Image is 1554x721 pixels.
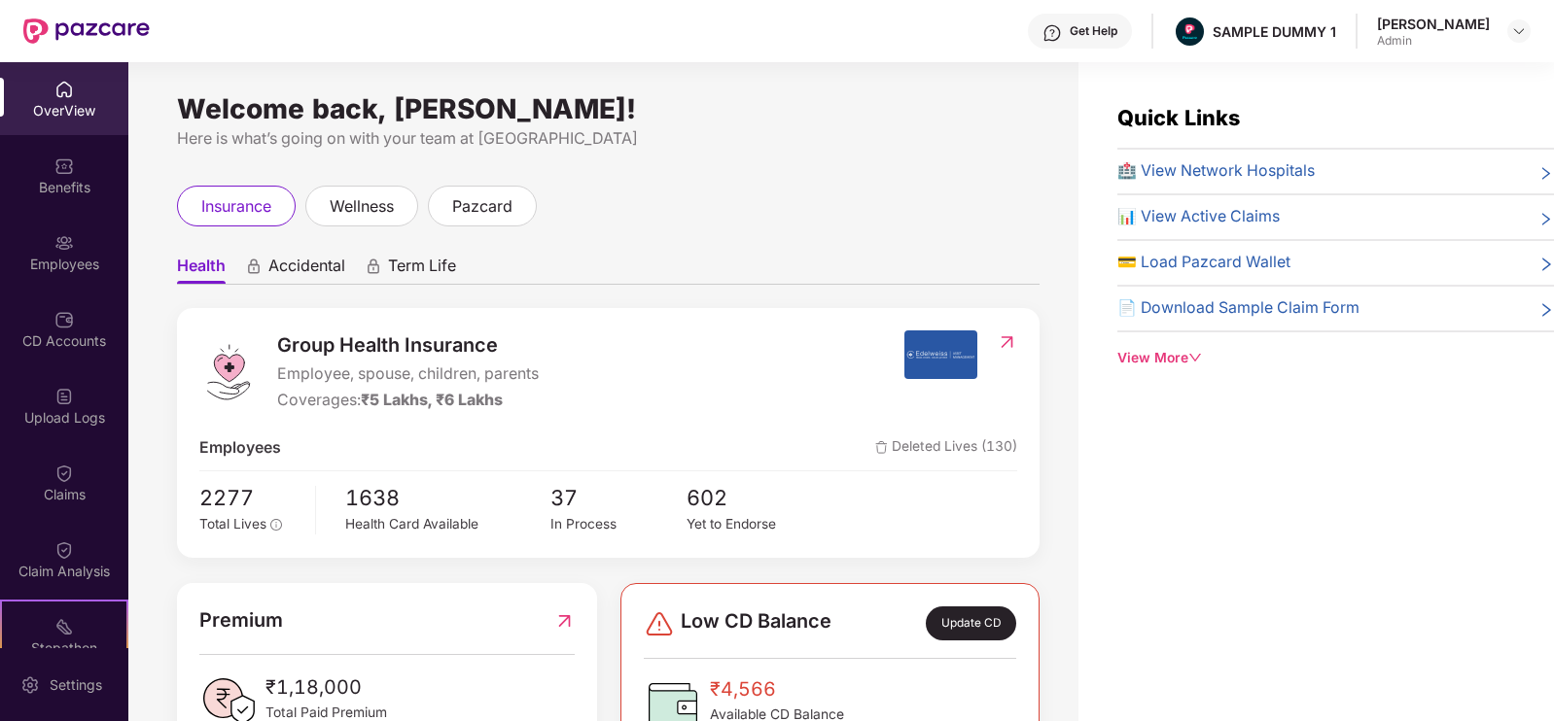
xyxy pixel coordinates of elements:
img: RedirectIcon [997,332,1017,352]
span: pazcard [452,194,512,219]
img: svg+xml;base64,PHN2ZyBpZD0iRHJvcGRvd24tMzJ4MzIiIHhtbG5zPSJodHRwOi8vd3d3LnczLm9yZy8yMDAwL3N2ZyIgd2... [1511,23,1527,39]
span: 602 [687,481,823,514]
span: 2277 [199,481,301,514]
img: svg+xml;base64,PHN2ZyBpZD0iVXBsb2FkX0xvZ3MiIGRhdGEtbmFtZT0iVXBsb2FkIExvZ3MiIHhtbG5zPSJodHRwOi8vd3... [54,387,74,406]
img: svg+xml;base64,PHN2ZyBpZD0iSG9tZSIgeG1sbnM9Imh0dHA6Ly93d3cudzMub3JnLzIwMDAvc3ZnIiB3aWR0aD0iMjAiIG... [54,80,74,99]
div: Welcome back, [PERSON_NAME]! [177,101,1040,117]
span: 1638 [345,481,549,514]
span: Deleted Lives (130) [875,436,1017,461]
div: View More [1117,348,1554,369]
div: Update CD [926,606,1016,639]
span: 💳 Load Pazcard Wallet [1117,251,1290,275]
img: svg+xml;base64,PHN2ZyBpZD0iRW1wbG95ZWVzIiB4bWxucz0iaHR0cDovL3d3dy53My5vcmcvMjAwMC9zdmciIHdpZHRoPS... [54,233,74,253]
img: logo [199,343,258,401]
span: ₹5 Lakhs, ₹6 Lakhs [361,391,503,409]
div: Get Help [1070,23,1117,39]
img: svg+xml;base64,PHN2ZyBpZD0iQmVuZWZpdHMiIHhtbG5zPSJodHRwOi8vd3d3LnczLm9yZy8yMDAwL3N2ZyIgd2lkdGg9Ij... [54,156,74,176]
img: Pazcare_Alternative_logo-01-01.png [1176,17,1204,46]
span: right [1538,300,1554,321]
span: wellness [330,194,394,219]
img: deleteIcon [875,441,888,454]
img: svg+xml;base64,PHN2ZyBpZD0iQ0RfQWNjb3VudHMiIGRhdGEtbmFtZT0iQ0QgQWNjb3VudHMiIHhtbG5zPSJodHRwOi8vd3... [54,310,74,329]
div: Health Card Available [345,514,549,535]
img: svg+xml;base64,PHN2ZyB4bWxucz0iaHR0cDovL3d3dy53My5vcmcvMjAwMC9zdmciIHdpZHRoPSIyMSIgaGVpZ2h0PSIyMC... [54,617,74,636]
img: RedirectIcon [554,605,575,635]
div: SAMPLE DUMMY 1 [1213,22,1336,41]
img: svg+xml;base64,PHN2ZyBpZD0iSGVscC0zMngzMiIgeG1sbnM9Imh0dHA6Ly93d3cudzMub3JnLzIwMDAvc3ZnIiB3aWR0aD... [1042,23,1062,43]
span: 📊 View Active Claims [1117,205,1280,229]
span: Premium [199,605,283,635]
div: Here is what’s going on with your team at [GEOGRAPHIC_DATA] [177,126,1040,151]
span: Health [177,256,226,284]
span: Employees [199,436,281,461]
img: insurerIcon [904,330,977,379]
div: Settings [44,675,108,695]
span: ₹4,566 [710,674,844,704]
span: Low CD Balance [681,606,831,639]
div: Stepathon [2,638,126,658]
span: Accidental [268,256,345,284]
span: right [1538,255,1554,275]
span: down [1188,351,1202,364]
span: Employee, spouse, children, parents [277,362,539,387]
img: svg+xml;base64,PHN2ZyBpZD0iQ2xhaW0iIHhtbG5zPSJodHRwOi8vd3d3LnczLm9yZy8yMDAwL3N2ZyIgd2lkdGg9IjIwIi... [54,540,74,560]
span: insurance [201,194,271,219]
img: svg+xml;base64,PHN2ZyBpZD0iRGFuZ2VyLTMyeDMyIiB4bWxucz0iaHR0cDovL3d3dy53My5vcmcvMjAwMC9zdmciIHdpZH... [644,608,675,639]
img: svg+xml;base64,PHN2ZyBpZD0iU2V0dGluZy0yMHgyMCIgeG1sbnM9Imh0dHA6Ly93d3cudzMub3JnLzIwMDAvc3ZnIiB3aW... [20,675,40,695]
span: ₹1,18,000 [265,672,387,703]
img: svg+xml;base64,PHN2ZyBpZD0iQ2xhaW0iIHhtbG5zPSJodHRwOi8vd3d3LnczLm9yZy8yMDAwL3N2ZyIgd2lkdGg9IjIwIi... [54,463,74,483]
div: animation [365,257,382,275]
div: Admin [1377,33,1490,49]
span: 37 [550,481,687,514]
img: New Pazcare Logo [23,18,150,44]
div: Yet to Endorse [687,514,823,535]
span: 🏥 View Network Hospitals [1117,159,1315,184]
div: Coverages: [277,389,539,413]
span: Quick Links [1117,105,1240,130]
span: Total Lives [199,516,266,532]
div: In Process [550,514,687,535]
span: Term Life [388,256,456,284]
span: right [1538,209,1554,229]
span: 📄 Download Sample Claim Form [1117,296,1360,321]
div: [PERSON_NAME] [1377,15,1490,33]
span: right [1538,163,1554,184]
span: Group Health Insurance [277,330,539,360]
div: animation [245,257,263,275]
span: info-circle [270,519,282,531]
